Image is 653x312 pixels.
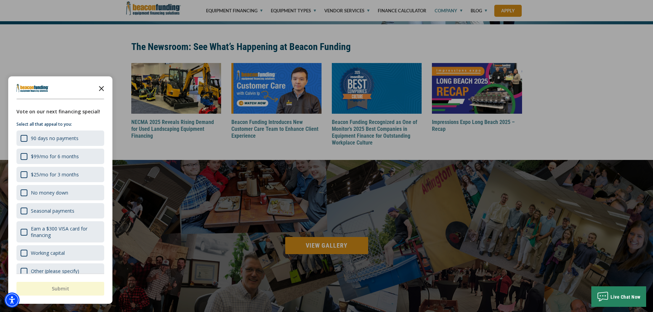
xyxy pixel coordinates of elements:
div: $25/mo for 3 months [31,171,79,178]
div: Seasonal payments [31,208,74,214]
p: Select all that appeal to you: [16,121,104,128]
div: $99/mo for 6 months [16,149,104,164]
div: $25/mo for 3 months [16,167,104,182]
div: Earn a $300 VISA card for financing [31,225,100,238]
button: Live Chat Now [591,286,646,307]
div: $99/mo for 6 months [31,153,79,160]
div: 90 days no payments [31,135,78,141]
div: Earn a $300 VISA card for financing [16,221,104,242]
div: 90 days no payments [16,130,104,146]
div: Seasonal payments [16,203,104,219]
img: Company logo [16,84,49,92]
div: Other (please specify) [16,263,104,279]
button: Submit [16,282,104,296]
div: Other (please specify) [31,268,79,274]
div: Vote on our next financing special! [16,108,104,115]
div: Working capital [31,250,65,256]
div: No money down [16,185,104,200]
div: Working capital [16,245,104,261]
span: Live Chat Now [610,294,641,300]
div: Accessibility Menu [4,292,20,308]
div: No money down [31,189,68,196]
button: Close the survey [95,81,108,95]
div: Survey [8,76,112,304]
